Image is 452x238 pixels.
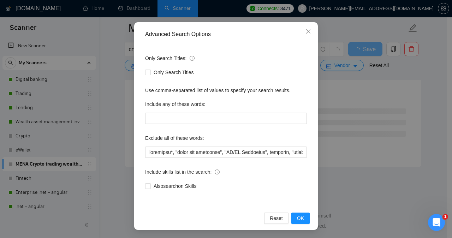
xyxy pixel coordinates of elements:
button: OK [291,213,310,224]
span: Include skills list in the search: [145,168,220,176]
div: Advanced Search Options [145,30,307,38]
span: Only Search Titles [151,69,197,76]
span: 1 [442,214,448,220]
button: Reset [264,213,289,224]
iframe: Intercom live chat [428,214,445,231]
span: Only Search Titles: [145,54,195,62]
span: Also search on Skills [151,182,199,190]
span: info-circle [215,169,220,174]
span: OK [297,214,304,222]
span: close [305,29,311,34]
span: info-circle [190,56,195,61]
label: Include any of these words: [145,99,205,110]
span: Reset [270,214,283,222]
div: Use comma-separated list of values to specify your search results. [145,87,307,94]
button: Close [299,22,318,41]
label: Exclude all of these words: [145,132,204,144]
